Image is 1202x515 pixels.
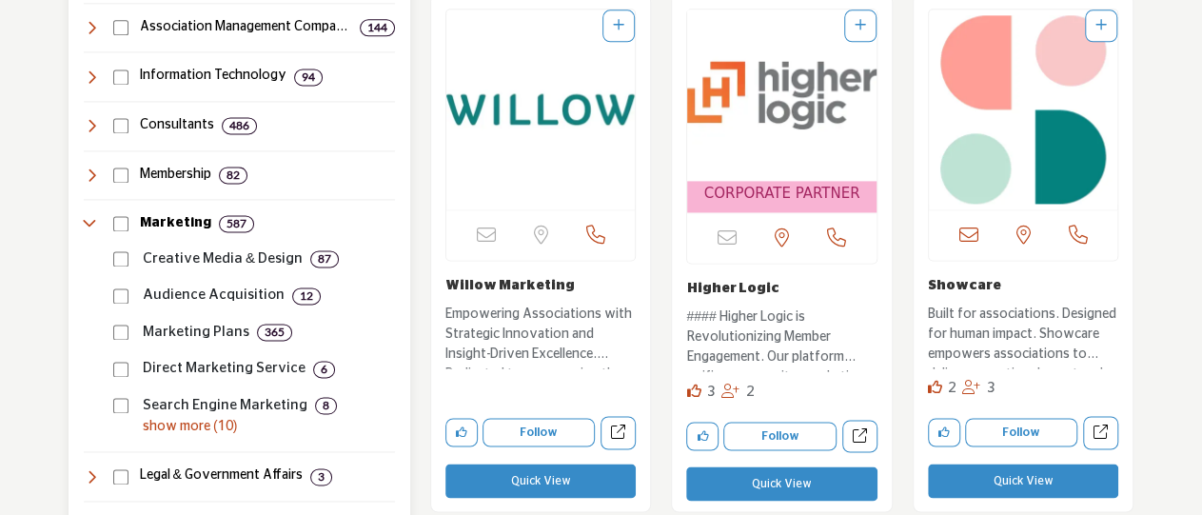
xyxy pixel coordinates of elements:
div: 365 Results For Marketing Plans [257,324,292,341]
a: Add To List [613,19,624,32]
a: Willow Marketing [445,279,575,292]
p: Built for associations. Designed for human impact. Showcare empowers associations to deliver exce... [928,305,1118,368]
div: 94 Results For Information Technology [294,69,323,86]
p: Direct Marketing Service: Targeted direct marketing strategies. [143,358,305,380]
h4: Information Technology: Technology solutions, including software, cybersecurity, cloud computing,... [140,67,286,86]
input: Select Legal & Government Affairs checkbox [113,469,128,485]
p: Creative Media & Design: Creative media and design solutions. [143,248,303,270]
div: 6 Results For Direct Marketing Service [313,361,335,378]
img: Showcare [929,10,1117,209]
a: Open showcare in new tab [1083,416,1118,449]
b: 6 [321,363,327,376]
b: 587 [227,217,246,230]
a: Open Listing in new tab [929,10,1117,209]
input: Select Association Management Company (AMC) checkbox [113,20,128,35]
img: Willow Marketing [446,10,635,209]
input: Select Direct Marketing Service checkbox [113,362,128,377]
a: Open Listing in new tab [687,10,876,213]
button: Quick View [445,464,636,498]
a: Higher Logic [686,282,778,295]
h3: Willow Marketing [445,275,636,295]
h4: Legal & Government Affairs: Legal services, advocacy, lobbying, and government relations to suppo... [140,466,303,485]
input: Select Marketing Plans checkbox [113,325,128,340]
div: 8 Results For Search Engine Marketing [315,397,337,414]
div: 144 Results For Association Management Company (AMC) [360,19,395,36]
input: Select Audience Acquisition checkbox [113,288,128,304]
input: Select Information Technology checkbox [113,69,128,85]
img: Higher Logic [687,10,876,181]
span: 3 [987,381,995,395]
button: Like company [928,418,960,446]
a: Empowering Associations with Strategic Innovation and Insight-Driven Excellence. Dedicated to emp... [445,300,636,368]
div: 587 Results For Marketing [219,215,254,232]
a: Open willow-marketing in new tab [601,416,636,449]
button: Like company [686,422,719,450]
div: 87 Results For Creative Media & Design [310,250,339,267]
h3: Higher Logic [686,278,877,298]
h3: Showcare [928,275,1118,295]
div: 12 Results For Audience Acquisition [292,287,321,305]
input: Select Consultants checkbox [113,118,128,133]
div: Followers [721,382,755,404]
input: Select Membership checkbox [113,168,128,183]
b: 8 [323,399,329,412]
input: Select Creative Media & Design checkbox [113,251,128,267]
i: Likes [686,384,700,398]
div: 82 Results For Membership [219,167,247,184]
b: 82 [227,168,240,182]
a: Showcare [928,279,1001,292]
p: show more (10) [143,417,395,437]
h4: Membership: Services and strategies for member engagement, retention, communication, and research... [140,166,211,185]
p: #### Higher Logic is Revolutionizing Member Engagement. Our platform unifies community, marketing... [686,307,877,371]
h4: Association Management Company (AMC): Professional management, strategic guidance, and operationa... [140,18,353,37]
button: Quick View [686,466,877,501]
h4: Marketing: Strategies and services for audience acquisition, branding, research, and digital and ... [140,214,211,233]
input: Select Marketing checkbox [113,216,128,231]
button: Follow [723,422,836,450]
input: Select Search Engine Marketing checkbox [113,398,128,413]
button: Follow [483,418,595,446]
b: 87 [318,252,331,266]
b: 12 [300,289,313,303]
a: Add To List [1095,19,1107,32]
b: 486 [229,119,249,132]
p: Empowering Associations with Strategic Innovation and Insight-Driven Excellence. Dedicated to emp... [445,305,636,368]
button: Follow [965,418,1077,446]
h4: Consultants: Expert guidance across various areas, including technology, marketing, leadership, f... [140,116,214,135]
a: Built for associations. Designed for human impact. Showcare empowers associations to deliver exce... [928,300,1118,368]
p: Search Engine Marketing: Online search engine advertising. [143,395,307,417]
b: 144 [367,21,387,34]
p: Audience Acquisition: Audience engagement and acquisition strategies. [143,285,285,307]
div: Followers [962,378,995,400]
button: Like company [445,418,478,446]
a: Open higher-logic in new tab [842,420,877,453]
div: 3 Results For Legal & Government Affairs [310,468,332,485]
a: Add To List [855,19,866,32]
span: CORPORATE PARTNER [704,183,860,205]
button: Quick View [928,464,1118,498]
b: 3 [318,470,325,484]
a: Open Listing in new tab [446,10,635,209]
p: Marketing Plans: Marketing campaign planning and execution. [143,322,249,344]
b: 94 [302,70,315,84]
span: 3 [707,385,716,399]
span: 2 [745,385,754,399]
b: 365 [265,326,285,339]
i: Likes [928,380,942,394]
div: 486 Results For Consultants [222,117,257,134]
a: #### Higher Logic is Revolutionizing Member Engagement. Our platform unifies community, marketing... [686,303,877,371]
span: 2 [948,381,956,395]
